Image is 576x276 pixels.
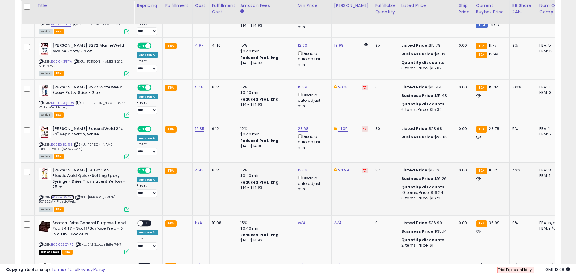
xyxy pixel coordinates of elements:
span: All listings currently available for purchase on Amazon [39,154,53,159]
b: Reduced Prof. Rng. [240,97,280,102]
a: B072V321DX [51,22,71,27]
div: 9% [512,43,532,48]
b: Business Price: [401,51,434,57]
div: 0.00 [459,43,469,48]
div: $17.13 [401,168,451,173]
div: Amazon AI [137,177,158,182]
div: 15% [240,85,291,90]
a: 23.68 [298,126,309,132]
a: B000KKPFFA [51,59,72,64]
div: FBA: 1 [539,85,559,90]
div: Min Price [298,2,329,9]
div: 100% [512,85,532,90]
small: Amazon Fees. [240,9,244,14]
span: FBA [54,112,64,118]
small: FBA [165,85,176,91]
div: $16.26 [401,176,451,181]
div: $14 - $14.93 [240,61,291,66]
b: Quantity discounts [401,237,445,243]
a: B0002SQYF0 [51,242,74,247]
img: 51dyvfHibtL._SL40_.jpg [39,126,51,138]
div: $14 - $14.93 [240,102,291,107]
small: FBA [476,126,487,133]
span: 13.99 [489,51,498,57]
span: 23.78 [489,126,499,131]
div: $0.40 min [240,131,291,137]
div: Cost [195,2,207,9]
span: FBA [54,154,64,159]
div: $0.40 min [240,173,291,178]
span: | SKU: [PERSON_NAME] 50132CAN PlasticWeld [39,195,115,204]
div: $36.99 [401,220,451,226]
div: 3 Items, Price: $16.25 [401,195,451,201]
div: 6.12 [212,85,233,90]
span: OFF [151,126,160,131]
div: Repricing [137,2,160,9]
div: 5% [512,126,532,131]
div: 6 Items, Price: $15.39 [401,107,451,112]
div: Disable auto adjust min [298,133,327,151]
div: 6.12 [212,126,233,131]
b: Quantity discounts [401,101,445,107]
b: Reduced Prof. Rng. [240,138,280,143]
div: $15.79 [401,43,451,48]
div: 0.00 [459,220,469,226]
img: 51doOpoO2ZL._SL40_.jpg [39,43,51,55]
b: 11 [522,267,525,272]
div: $15.13 [401,52,451,57]
span: OFF [143,221,153,226]
div: Num of Comp. [539,2,561,15]
small: FBA [476,43,487,49]
span: 16.96 [489,22,499,28]
a: 41.05 [338,126,348,132]
img: 51KlqfGCNgL._SL40_.jpg [39,85,51,97]
b: Listed Price: [401,220,429,226]
div: 30 [375,126,394,131]
span: All listings currently available for purchase on Amazon [39,207,53,212]
span: ON [138,43,145,48]
div: ASIN: [39,5,129,34]
small: FBA [476,85,487,91]
span: All listings currently available for purchase on Amazon [39,71,53,76]
a: 15.39 [298,84,308,90]
div: 0.00 [459,168,469,173]
span: OFF [151,168,160,173]
a: 4.97 [195,42,203,48]
small: FBA [165,43,176,49]
b: Listed Price: [401,42,429,48]
div: : [401,185,451,190]
div: $15.43 [401,93,451,98]
div: 15% [240,220,291,226]
span: | SKU: [PERSON_NAME] 8272 MarineWeld [39,59,123,68]
div: $0.40 min [240,48,291,54]
div: 15% [240,43,291,48]
div: 6.12 [212,168,233,173]
div: 0 [375,85,394,90]
span: OFF [151,85,160,90]
a: N/A [195,220,202,226]
small: FBA [165,126,176,133]
b: Listed Price: [401,167,429,173]
div: Preset: [137,236,158,250]
div: Amazon AI [137,230,158,235]
div: $23.68 [401,126,451,131]
div: Ship Price [459,2,471,15]
small: FBA [476,52,487,58]
div: FBM: 1 [539,173,559,178]
span: ON [138,168,145,173]
div: : [401,237,451,243]
div: Preset: [137,59,158,73]
b: [PERSON_NAME] ExhaustWeld 2" x 72" Repair Wrap, White [52,126,126,139]
div: 3 Items, Price: $15.07 [401,65,451,71]
div: ASIN: [39,85,129,117]
div: $14 - $14.93 [240,23,291,28]
div: BB Share 24h. [512,2,534,15]
span: All listings currently available for purchase on Amazon [39,29,53,34]
div: ASIN: [39,43,129,75]
div: seller snap | | [6,267,105,273]
div: FBM: 7 [539,131,559,137]
div: $0.40 min [240,226,291,231]
strong: Copyright [6,267,28,272]
div: 10.08 [212,220,233,226]
span: 36.99 [489,220,500,226]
